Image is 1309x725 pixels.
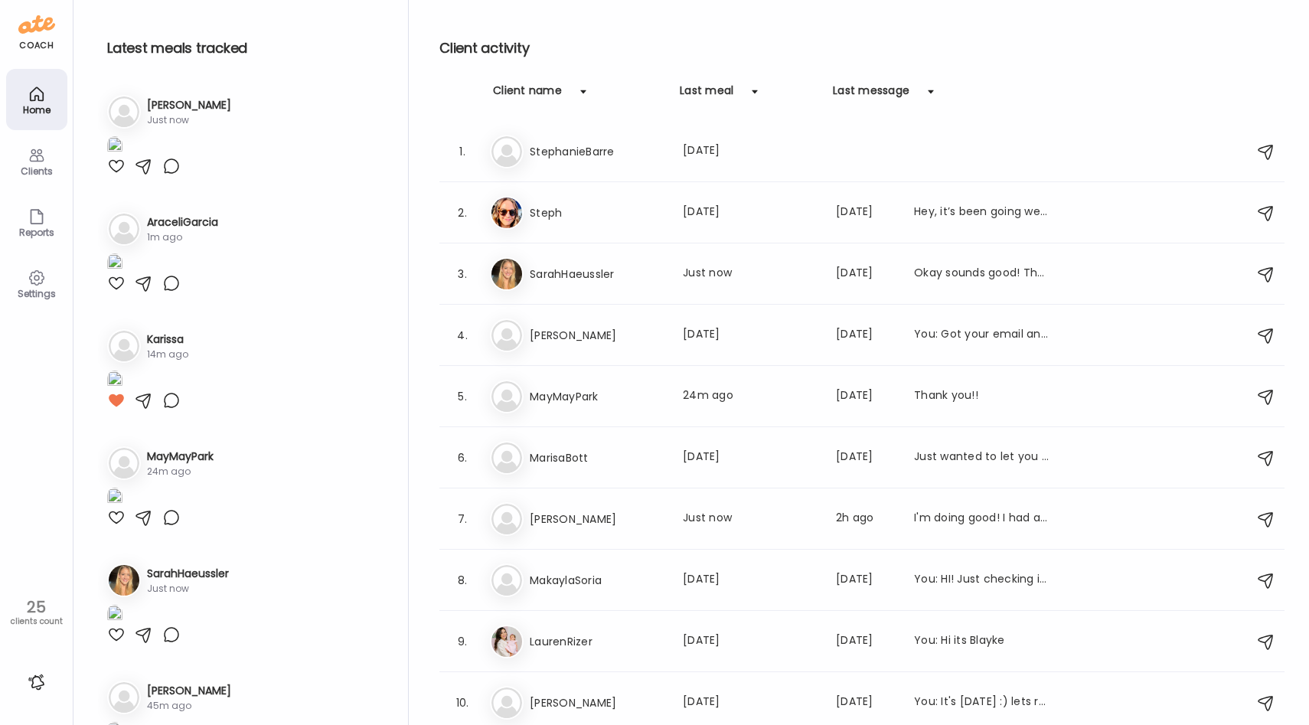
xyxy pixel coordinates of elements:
[109,214,139,244] img: bg-avatar-default.svg
[107,371,122,391] img: images%2FaUl2YZnyKlU6aR8NDJptNbXyT982%2FCv0FwX79boIGvC1qjzC2%2F8OHHThHF0y38KH2Hrd7T_1080
[453,571,472,589] div: 8.
[453,204,472,222] div: 2.
[453,387,472,406] div: 5.
[147,214,218,230] h3: AraceliGarcia
[530,204,664,222] h3: Steph
[147,331,188,348] h3: Karissa
[683,632,818,651] div: [DATE]
[453,632,472,651] div: 9.
[914,449,1049,467] div: Just wanted to let you know the recipes so far for this week have been 10/10!
[107,136,122,157] img: images%2FULJBtPswvIRXkperZTP7bOWedJ82%2FPdYmJzO3HVzI09qNEw9N%2FOUx7HwKkLFObyxOSAWVk_1080
[453,326,472,345] div: 4.
[147,582,229,596] div: Just now
[147,113,231,127] div: Just now
[530,142,664,161] h3: StephanieBarre
[453,265,472,283] div: 3.
[836,571,896,589] div: [DATE]
[914,204,1049,222] div: Hey, it’s been going well. I have been a bit overloaded with life but still sticking to meals and...
[5,616,67,627] div: clients count
[836,326,896,345] div: [DATE]
[18,12,55,37] img: ate
[683,326,818,345] div: [DATE]
[147,683,231,699] h3: [PERSON_NAME]
[453,694,472,712] div: 10.
[836,510,896,528] div: 2h ago
[147,465,214,478] div: 24m ago
[109,565,139,596] img: avatars%2FeuW4ehXdTjTQwoR7NFNaLRurhjQ2
[530,387,664,406] h3: MayMayPark
[109,682,139,713] img: bg-avatar-default.svg
[491,443,522,473] img: bg-avatar-default.svg
[683,387,818,406] div: 24m ago
[683,510,818,528] div: Just now
[530,694,664,712] h3: [PERSON_NAME]
[9,166,64,176] div: Clients
[914,632,1049,651] div: You: Hi its Blayke
[833,83,909,107] div: Last message
[107,488,122,508] img: images%2FNyLf4wViYihQqkpcQ3efeS4lZeI2%2FgsrtEDrOPb9T8dEH65rc%2FRyBlgUy2TFpgGUDEDBHi_1080
[836,265,896,283] div: [DATE]
[147,699,231,713] div: 45m ago
[683,694,818,712] div: [DATE]
[836,204,896,222] div: [DATE]
[914,326,1049,345] div: You: Got your email and I am happy to hear that it is going so well. Let's keep up the good work ...
[530,510,664,528] h3: [PERSON_NAME]
[836,694,896,712] div: [DATE]
[147,566,229,582] h3: SarahHaeussler
[439,37,1285,60] h2: Client activity
[914,571,1049,589] div: You: HI! Just checking in on you!
[491,687,522,718] img: bg-avatar-default.svg
[683,142,818,161] div: [DATE]
[530,632,664,651] h3: LaurenRizer
[530,449,664,467] h3: MarisaBott
[680,83,733,107] div: Last meal
[914,265,1049,283] div: Okay sounds good! They called me so I’ll have to reach out [DATE] for them to email me!
[109,448,139,478] img: bg-avatar-default.svg
[147,348,188,361] div: 14m ago
[107,37,384,60] h2: Latest meals tracked
[107,605,122,625] img: images%2FeuW4ehXdTjTQwoR7NFNaLRurhjQ2%2FhXwPm1ABQCq42QyhK8lO%2FOl1g2Sbwz1KkgeXUoqQP_1080
[491,198,522,228] img: avatars%2FwFftV3A54uPCICQkRJ4sEQqFNTj1
[147,97,231,113] h3: [PERSON_NAME]
[836,632,896,651] div: [DATE]
[147,230,218,244] div: 1m ago
[836,449,896,467] div: [DATE]
[19,39,54,52] div: coach
[9,289,64,299] div: Settings
[914,510,1049,528] div: I'm doing good! I had a bad day [DATE] but I'm feeling in track [DATE]
[530,571,664,589] h3: MakaylaSoria
[530,265,664,283] h3: SarahHaeussler
[683,449,818,467] div: [DATE]
[9,105,64,115] div: Home
[683,265,818,283] div: Just now
[453,449,472,467] div: 6.
[147,449,214,465] h3: MayMayPark
[109,96,139,127] img: bg-avatar-default.svg
[453,142,472,161] div: 1.
[491,504,522,534] img: bg-avatar-default.svg
[5,598,67,616] div: 25
[683,571,818,589] div: [DATE]
[914,387,1049,406] div: Thank you!!
[107,253,122,274] img: images%2FI992yAkt0JaMCj4l9DDqiKaQVSu2%2FX8v7tLxP7ITnrJ9USutF%2FeCVAmYjLsk0dvSJpvIc4_1080
[914,694,1049,712] div: You: It's [DATE] :) lets reset.
[453,510,472,528] div: 7.
[493,83,562,107] div: Client name
[491,136,522,167] img: bg-avatar-default.svg
[491,565,522,596] img: bg-avatar-default.svg
[836,387,896,406] div: [DATE]
[530,326,664,345] h3: [PERSON_NAME]
[109,331,139,361] img: bg-avatar-default.svg
[491,259,522,289] img: avatars%2FeuW4ehXdTjTQwoR7NFNaLRurhjQ2
[491,381,522,412] img: bg-avatar-default.svg
[683,204,818,222] div: [DATE]
[491,320,522,351] img: bg-avatar-default.svg
[9,227,64,237] div: Reports
[491,626,522,657] img: avatars%2Fs1gqFFyE3weG4SRt33j8CijX2Xf1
